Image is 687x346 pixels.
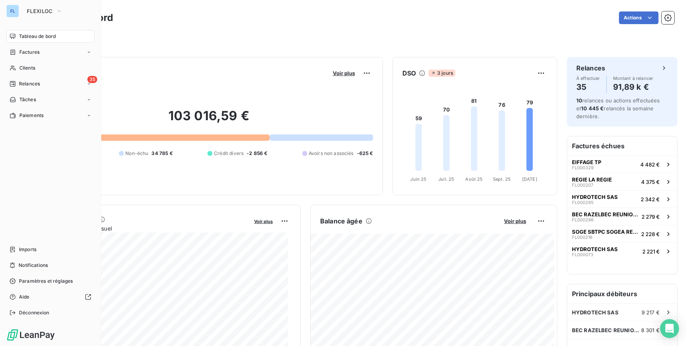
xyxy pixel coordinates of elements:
[19,80,40,87] span: Relances
[27,8,53,14] span: FLEXILOC
[19,96,36,103] span: Tâches
[572,246,618,252] span: HYDROTECH SAS
[45,224,249,233] span: Chiffre d'affaires mensuel
[619,11,659,24] button: Actions
[572,229,638,235] span: SOGE SBTPC SOGEA REUNION INFRASTRUCTURE
[320,216,362,226] h6: Balance âgée
[254,219,273,224] span: Voir plus
[330,70,357,77] button: Voir plus
[19,293,30,301] span: Aide
[19,309,49,316] span: Déconnexion
[309,150,354,157] span: Avoirs non associés
[567,136,677,155] h6: Factures échues
[572,211,638,217] span: BEC RAZELBEC REUNION EASYNOV
[19,262,48,269] span: Notifications
[19,64,35,72] span: Clients
[576,81,600,93] h4: 35
[152,150,173,157] span: 34 785 €
[576,63,605,73] h6: Relances
[465,176,483,182] tspan: Août 25
[504,218,526,224] span: Voir plus
[19,49,40,56] span: Factures
[572,252,593,257] span: FL000073
[642,248,660,255] span: 2 221 €
[641,231,660,237] span: 2 228 €
[567,190,677,208] button: HYDROTECH SASFL0002952 342 €
[247,150,267,157] span: -2 856 €
[572,183,593,187] span: FL000207
[642,214,660,220] span: 2 279 €
[640,161,660,168] span: 4 482 €
[19,33,56,40] span: Tableau de bord
[581,105,604,112] span: 10 445 €
[567,242,677,260] button: HYDROTECH SASFL0000732 221 €
[402,68,416,78] h6: DSO
[252,217,275,225] button: Voir plus
[214,150,243,157] span: Crédit divers
[576,76,600,81] span: À effectuer
[572,217,594,222] span: FL000296
[572,327,641,333] span: BEC RAZELBEC REUNION EASYNOV
[572,194,618,200] span: HYDROTECH SAS
[613,76,653,81] span: Montant à relancer
[45,108,373,132] h2: 103 016,59 €
[641,179,660,185] span: 4 375 €
[493,176,511,182] tspan: Sept. 25
[567,284,677,303] h6: Principaux débiteurs
[19,278,73,285] span: Paramètres et réglages
[576,97,582,104] span: 10
[572,235,593,240] span: FL000216
[19,112,43,119] span: Paiements
[567,225,677,242] button: SOGE SBTPC SOGEA REUNION INFRASTRUCTUREFL0002162 228 €
[125,150,148,157] span: Non-échu
[19,246,36,253] span: Imports
[428,70,455,77] span: 3 jours
[641,327,660,333] span: 8 301 €
[660,319,679,338] div: Open Intercom Messenger
[572,159,601,165] span: EIFFAGE TP
[502,217,528,225] button: Voir plus
[572,309,619,316] span: HYDROTECH SAS
[642,309,660,316] span: 9 217 €
[641,196,660,202] span: 2 342 €
[572,200,594,205] span: FL000295
[567,155,677,173] button: EIFFAGE TPFL0003294 482 €
[567,173,677,190] button: REGIE LA REGIEFL0002074 375 €
[567,208,677,225] button: BEC RAZELBEC REUNION EASYNOVFL0002962 279 €
[357,150,373,157] span: -625 €
[6,5,19,17] div: FL
[87,76,97,83] span: 35
[438,176,454,182] tspan: Juil. 25
[522,176,537,182] tspan: [DATE]
[333,70,355,76] span: Voir plus
[6,291,94,303] a: Aide
[410,176,427,182] tspan: Juin 25
[572,165,594,170] span: FL000329
[613,81,653,93] h4: 91,89 k €
[6,329,55,341] img: Logo LeanPay
[576,97,660,119] span: relances ou actions effectuées et relancés la semaine dernière.
[572,176,612,183] span: REGIE LA REGIE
